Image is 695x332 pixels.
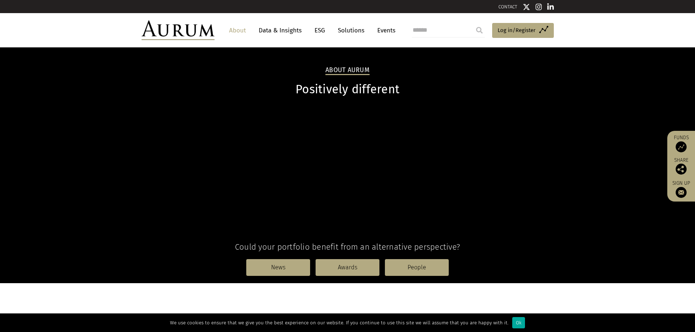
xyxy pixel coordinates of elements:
a: Data & Insights [255,24,305,37]
a: CONTACT [498,4,517,9]
img: Share this post [676,164,687,175]
img: Sign up to our newsletter [676,187,687,198]
img: Twitter icon [523,3,530,11]
a: ESG [311,24,329,37]
div: Share [671,158,691,175]
a: People [385,259,449,276]
h1: Positively different [142,82,554,97]
h2: About Aurum [325,66,370,75]
img: Instagram icon [536,3,542,11]
a: Sign up [671,180,691,198]
a: News [246,259,310,276]
a: Events [374,24,395,37]
a: Funds [671,134,691,152]
span: Log in/Register [498,26,536,35]
a: About [225,24,250,37]
a: Awards [316,259,379,276]
img: Access Funds [676,141,687,152]
a: Solutions [334,24,368,37]
div: Ok [512,317,525,328]
img: Linkedin icon [547,3,554,11]
a: Log in/Register [492,23,554,38]
input: Submit [472,23,487,38]
h4: Could your portfolio benefit from an alternative perspective? [142,242,554,252]
img: Aurum [142,20,215,40]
